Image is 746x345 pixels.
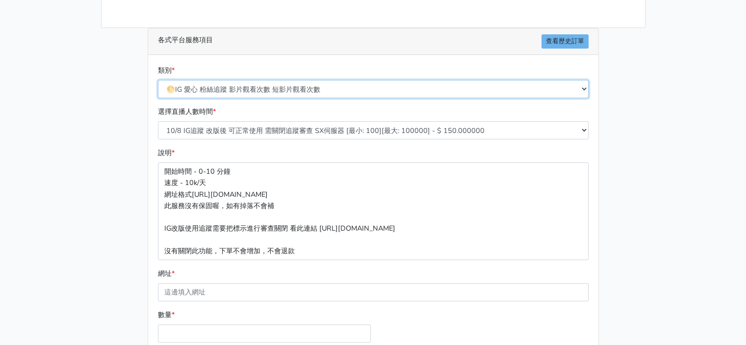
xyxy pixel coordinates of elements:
[158,162,589,260] p: 開始時間 - 0-10 分鐘 速度 - 10k/天 網址格式[URL][DOMAIN_NAME] 此服務沒有保固喔，如有掉落不會補 IG改版使用追蹤需要把標示進行審查關閉 看此連結 [URL][...
[158,309,175,320] label: 數量
[541,34,589,49] a: 查看歷史訂單
[158,106,216,117] label: 選擇直播人數時間
[158,65,175,76] label: 類別
[158,283,589,301] input: 這邊填入網址
[148,28,598,55] div: 各式平台服務項目
[158,147,175,159] label: 說明
[158,268,175,279] label: 網址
